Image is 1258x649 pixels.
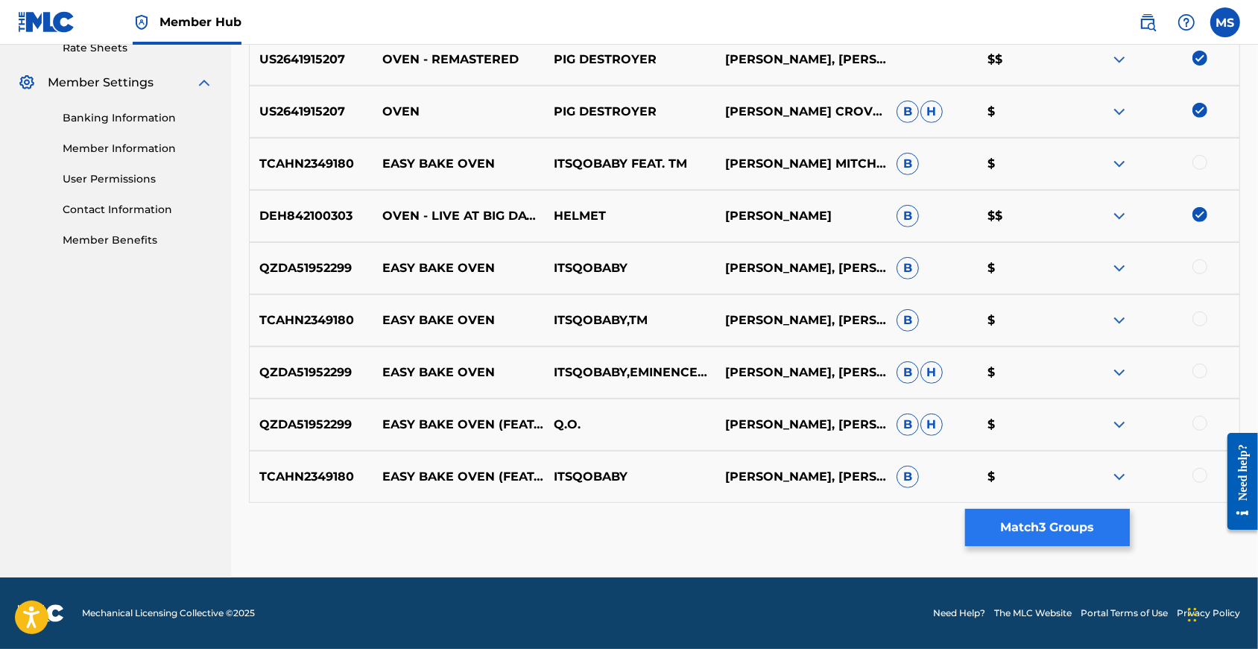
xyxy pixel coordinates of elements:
[544,51,715,69] p: PIG DESTROYER
[373,416,544,434] p: EASY BAKE OVEN (FEAT. EMINENCEPRO)
[373,364,544,382] p: EASY BAKE OVEN
[195,74,213,92] img: expand
[250,259,373,277] p: QZDA51952299
[977,155,1068,173] p: $
[250,311,373,329] p: TCAHN2349180
[1217,420,1258,543] iframe: Resource Center
[544,207,715,225] p: HELMET
[715,468,887,486] p: [PERSON_NAME], [PERSON_NAME]
[373,468,544,486] p: EASY BAKE OVEN (FEAT. T.M.)
[897,414,919,436] span: B
[544,311,715,329] p: ITSQOBABY,TM
[1139,13,1157,31] img: search
[250,468,373,486] p: TCAHN2349180
[133,13,151,31] img: Top Rightsholder
[897,466,919,488] span: B
[994,607,1072,620] a: The MLC Website
[715,103,887,121] p: [PERSON_NAME] CROVERLORI BLACKROGER [PERSON_NAME]
[63,202,213,218] a: Contact Information
[373,311,544,329] p: EASY BAKE OVEN
[1177,607,1240,620] a: Privacy Policy
[977,207,1068,225] p: $$
[250,155,373,173] p: TCAHN2349180
[1110,103,1128,121] img: expand
[920,414,943,436] span: H
[897,257,919,279] span: B
[373,259,544,277] p: EASY BAKE OVEN
[544,103,715,121] p: PIG DESTROYER
[1192,207,1207,222] img: deselect
[373,207,544,225] p: OVEN - LIVE AT BIG DAY OUT
[1210,7,1240,37] div: User Menu
[48,74,154,92] span: Member Settings
[920,101,943,123] span: H
[897,361,919,384] span: B
[544,416,715,434] p: Q.O.
[1110,207,1128,225] img: expand
[715,207,887,225] p: [PERSON_NAME]
[1110,468,1128,486] img: expand
[18,74,36,92] img: Member Settings
[63,141,213,156] a: Member Information
[544,468,715,486] p: ITSQOBABY
[1133,7,1163,37] a: Public Search
[897,153,919,175] span: B
[82,607,255,620] span: Mechanical Licensing Collective © 2025
[250,103,373,121] p: US2641915207
[715,364,887,382] p: [PERSON_NAME], [PERSON_NAME]
[250,364,373,382] p: QZDA51952299
[715,259,887,277] p: [PERSON_NAME], [PERSON_NAME]
[977,416,1068,434] p: $
[715,155,887,173] p: [PERSON_NAME] MITCHELLQUINCY [PERSON_NAME]
[977,468,1068,486] p: $
[544,364,715,382] p: ITSQOBABY,EMINENCEPRO
[250,207,373,225] p: DEH842100303
[1110,155,1128,173] img: expand
[897,101,919,123] span: B
[1172,7,1201,37] div: Help
[250,416,373,434] p: QZDA51952299
[715,416,887,434] p: [PERSON_NAME], [PERSON_NAME]
[977,259,1068,277] p: $
[715,311,887,329] p: [PERSON_NAME], [PERSON_NAME]
[63,232,213,248] a: Member Benefits
[1192,103,1207,118] img: deselect
[1188,592,1197,637] div: Drag
[897,309,919,332] span: B
[373,155,544,173] p: EASY BAKE OVEN
[1110,311,1128,329] img: expand
[1178,13,1195,31] img: help
[897,205,919,227] span: B
[18,604,64,622] img: logo
[920,361,943,384] span: H
[933,607,985,620] a: Need Help?
[715,51,887,69] p: [PERSON_NAME], [PERSON_NAME], [PERSON_NAME] "[PERSON_NAME]" [PERSON_NAME]
[373,103,544,121] p: OVEN
[63,40,213,56] a: Rate Sheets
[1110,364,1128,382] img: expand
[977,364,1068,382] p: $
[63,171,213,187] a: User Permissions
[159,13,241,31] span: Member Hub
[544,259,715,277] p: ITSQOBABY
[1110,416,1128,434] img: expand
[1183,577,1258,649] iframe: Chat Widget
[18,11,75,33] img: MLC Logo
[373,51,544,69] p: OVEN - REMASTERED
[965,509,1130,546] button: Match3 Groups
[977,51,1068,69] p: $$
[1110,259,1128,277] img: expand
[977,311,1068,329] p: $
[977,103,1068,121] p: $
[544,155,715,173] p: ITSQOBABY FEAT. TM
[1192,51,1207,66] img: deselect
[1110,51,1128,69] img: expand
[250,51,373,69] p: US2641915207
[1081,607,1168,620] a: Portal Terms of Use
[63,110,213,126] a: Banking Information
